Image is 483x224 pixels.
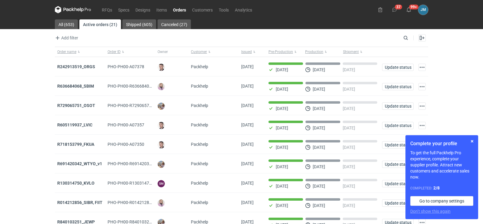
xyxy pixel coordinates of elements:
span: Customer [191,49,207,54]
span: PHO-PH00-R014212856_SIBR,-FIIT [108,200,174,205]
button: Customer [188,47,239,57]
a: Canceled (27) [158,19,191,29]
strong: R014212856_SIBR, FIIT [57,200,102,205]
p: To get the full Packhelp Pro experience, complete your supplier profile. Attract new customers an... [410,150,473,180]
p: [DATE] [276,145,288,150]
div: Joanna Myślak [418,5,428,15]
p: [DATE] [313,87,325,92]
a: R729065751_OSOT [57,103,95,108]
a: Designs [132,6,153,13]
span: PHO-PH00-A07378 [108,64,144,69]
a: RFQs [99,6,115,13]
span: Update status [385,65,411,69]
button: Update status [382,141,414,149]
a: Items [153,6,170,13]
a: R691420342_WTYO_v1 [57,161,102,166]
span: Pre-Production [268,49,293,54]
span: Packhelp [191,122,208,127]
span: Order name [57,49,76,54]
a: R636684068_SBIM [57,84,94,89]
span: PHO-PH00-A07357 [108,122,144,127]
p: [DATE] [276,203,288,208]
a: R605119937_LVIC [57,122,92,127]
button: Add filter [54,34,78,42]
span: Packhelp [191,181,208,186]
p: [DATE] [343,106,355,111]
a: R718153799_FKUA [57,142,94,147]
svg: Packhelp Pro [55,6,91,13]
span: Issued [241,49,252,54]
figcaption: SM [158,180,165,187]
p: [DATE] [343,203,355,208]
a: R130314750_KVLO [57,181,95,186]
p: [DATE] [343,125,355,130]
span: 10/10/2025 [241,103,254,108]
p: [DATE] [276,106,288,111]
p: [DATE] [313,67,325,72]
span: Production [305,49,323,54]
button: Issued [239,47,266,57]
p: [DATE] [276,184,288,189]
img: Maciej Sikora [158,141,165,149]
a: Active orders (21) [79,19,121,29]
input: Search [402,34,421,42]
a: Orders [170,6,189,13]
p: [DATE] [276,125,288,130]
span: Update status [385,85,411,89]
button: Update status [382,122,414,129]
button: 99+ [404,5,414,15]
span: 08/10/2025 [241,161,254,166]
span: 06/10/2025 [241,200,254,205]
h1: Complete your profile [410,140,473,147]
span: PHO-PH00-R130314750_KVLO [108,181,167,186]
span: Order ID [108,49,121,54]
p: [DATE] [343,67,355,72]
div: Completed: [410,185,473,191]
span: Packhelp [191,200,208,205]
button: Update status [382,161,414,168]
button: Shipment [342,47,380,57]
span: PHO-PH00-A07350 [108,142,144,147]
p: [DATE] [313,164,325,169]
img: Klaudia Wiśniewska [158,199,165,207]
span: 09/10/2025 [241,142,254,147]
img: Maciej Sikora [158,122,165,129]
img: Michał Palasek [158,161,165,168]
span: Packhelp [191,84,208,89]
span: PHO-PH00-R691420342_WTYO_V1 [108,161,174,166]
button: 37 [390,5,399,15]
button: Pre-Production [266,47,304,57]
button: Update status [382,83,414,90]
p: [DATE] [313,125,325,130]
button: JM [418,5,428,15]
a: Tools [216,6,232,13]
p: [DATE] [313,184,325,189]
span: 14/10/2025 [241,84,254,89]
a: Analytics [232,6,255,13]
span: Owner [158,49,168,54]
p: [DATE] [276,67,288,72]
span: Update status [385,201,411,205]
a: All (653) [55,19,78,29]
button: Production [304,47,342,57]
strong: 2 / 8 [433,186,440,190]
img: Maciej Sikora [158,64,165,71]
a: R242913519_ORGS [57,64,95,69]
span: Update status [385,104,411,108]
span: Packhelp [191,103,208,108]
button: Update status [382,180,414,187]
p: [DATE] [343,184,355,189]
button: Don’t show this again [410,208,451,214]
p: [DATE] [313,106,325,111]
a: Shipped (605) [122,19,156,29]
span: 10/10/2025 [241,122,254,127]
p: [DATE] [343,87,355,92]
button: Actions [418,102,426,110]
button: Actions [418,122,426,129]
span: Update status [385,162,411,166]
